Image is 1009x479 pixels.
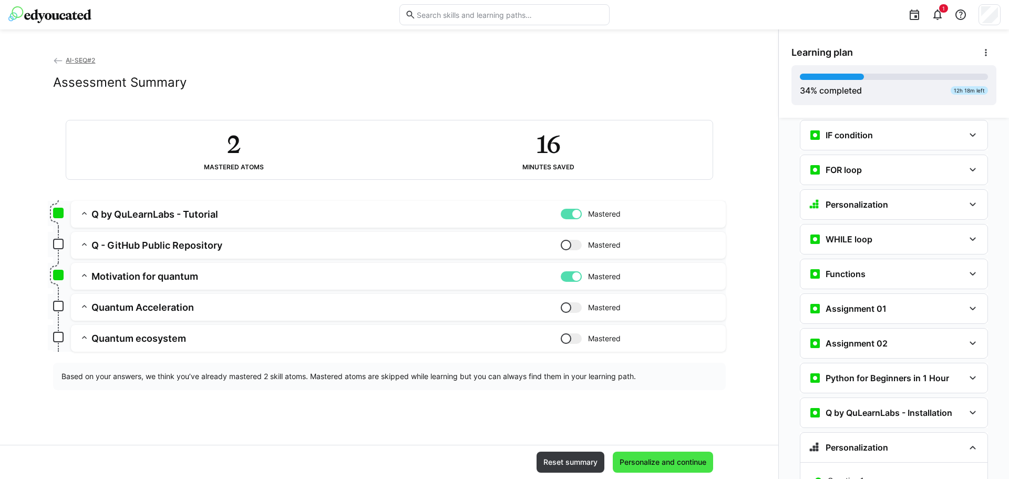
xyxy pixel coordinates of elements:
[613,452,713,473] button: Personalize and continue
[800,84,862,97] div: % completed
[826,338,888,349] h3: Assignment 02
[826,373,949,383] h3: Python for Beginners in 1 Hour
[826,269,866,279] h3: Functions
[53,75,187,90] h2: Assessment Summary
[91,332,561,344] h3: Quantum ecosystem
[826,407,952,418] h3: Q by QuLearnLabs - Installation
[942,5,945,12] span: 1
[53,363,726,390] div: Based on your answers, we think you’ve already mastered 2 skill atoms. Mastered atoms are skipped...
[588,333,621,344] span: Mastered
[91,270,561,282] h3: Motivation for quantum
[800,85,810,96] span: 34
[227,129,240,159] h2: 2
[826,165,862,175] h3: FOR loop
[826,199,888,210] h3: Personalization
[91,208,561,220] h3: Q by QuLearnLabs - Tutorial
[588,240,621,250] span: Mastered
[588,271,621,282] span: Mastered
[588,302,621,313] span: Mastered
[826,234,872,244] h3: WHILE loop
[204,164,264,171] div: Mastered atoms
[951,86,988,95] div: 12h 18m left
[826,130,873,140] h3: IF condition
[618,457,708,467] span: Personalize and continue
[826,442,888,453] h3: Personalization
[826,303,887,314] h3: Assignment 01
[91,239,561,251] h3: Q - GitHub Public Repository
[542,457,599,467] span: Reset summary
[588,209,621,219] span: Mastered
[791,47,853,58] span: Learning plan
[522,164,574,171] div: Minutes saved
[53,56,96,64] a: AI-SEQ#2
[537,452,604,473] button: Reset summary
[416,10,604,19] input: Search skills and learning paths…
[537,129,560,159] h2: 16
[66,56,95,64] span: AI-SEQ#2
[91,301,561,313] h3: Quantum Acceleration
